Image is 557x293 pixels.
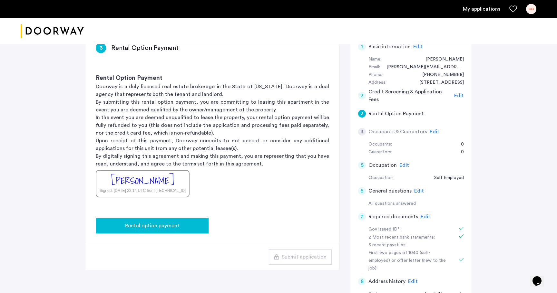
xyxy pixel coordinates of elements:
button: button [269,249,332,265]
div: First two pages of 1040 (self-employed) or offer letter (new to the job): [368,249,450,272]
div: 4 [358,128,366,136]
h5: Required documents [368,213,418,221]
a: Cazamio logo [21,19,84,43]
div: All questions answered [368,200,464,208]
div: 2 Most recent bank statements: [368,234,450,241]
div: 3 [358,110,366,118]
p: By submitting this rental option payment, you are committing to leasing this apartment in the eve... [96,98,329,114]
div: Keaton Greene [419,56,464,63]
h5: Occupants & Guarantors [368,128,427,136]
h5: Occupation [368,161,397,169]
div: 2 [358,92,366,99]
h5: Basic information [368,43,411,51]
div: 8 [358,278,366,285]
div: [PERSON_NAME] [111,174,174,188]
span: Edit [399,163,409,168]
div: Name: [368,56,381,63]
img: logo [21,19,84,43]
span: Edit [430,129,439,134]
span: Edit [413,44,423,49]
div: Phone: [368,71,382,79]
div: Occupants: [368,141,392,148]
span: Submit application [282,253,327,261]
div: Signed: [DATE] 22:14 UTC from [TECHNICAL_ID] [100,188,186,194]
div: 962 DeKalb Avenue [413,79,464,87]
h5: Rental Option Payment [368,110,424,118]
span: Edit [421,214,430,219]
div: 3 [96,43,106,53]
div: 0 [454,141,464,148]
div: keaton.l.greene@gmail.com [380,63,464,71]
p: Upon receipt of this payment, Doorway commits to not accept or consider any additional applicatio... [96,137,329,152]
div: Self Employed [428,174,464,182]
div: 5 [358,161,366,169]
div: Occupation: [368,174,394,182]
span: Edit [454,93,464,98]
div: 6 [358,187,366,195]
div: 3 recent paystubs: [368,241,450,249]
div: Guarantors: [368,148,392,156]
div: Gov issued ID*: [368,226,450,233]
span: Rental option payment [125,222,180,230]
iframe: chat widget [530,267,551,287]
div: Address: [368,79,386,87]
div: Email: [368,63,380,71]
h5: Credit Screening & Application Fees [368,88,452,103]
div: KG [526,4,536,14]
h3: Rental Option Payment [96,74,329,83]
div: 1 [358,43,366,51]
div: 7 [358,213,366,221]
div: +19522887882 [416,71,464,79]
div: 0 [454,148,464,156]
p: In the event you are deemed unqualified to lease the property, your rental option payment will be... [96,114,329,137]
a: My application [463,5,500,13]
h5: General questions [368,187,412,195]
p: By digitally signing this agreement and making this payment, you are representing that you have r... [96,152,329,168]
button: button [96,218,209,233]
h3: Rental Option Payment [111,43,179,52]
span: Edit [408,279,418,284]
h5: Address history [368,278,406,285]
span: Edit [414,188,424,194]
a: Favorites [509,5,517,13]
p: Doorway is a duly licensed real estate brokerage in the State of [US_STATE]. Doorway is a dual ag... [96,83,329,98]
